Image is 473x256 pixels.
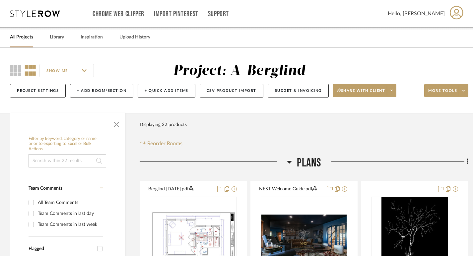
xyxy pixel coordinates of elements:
[147,140,182,148] span: Reorder Rooms
[110,116,123,130] button: Close
[38,208,101,219] div: Team Comments in last day
[50,33,64,42] a: Library
[333,84,397,97] button: Share with client
[173,64,305,78] div: Project: A-Berglind
[29,246,94,252] div: Flagged
[93,11,144,17] a: Chrome Web Clipper
[154,11,198,17] a: Import Pinterest
[148,185,213,193] button: Berglind [DATE].pdf
[428,88,457,98] span: More tools
[119,33,150,42] a: Upload History
[268,84,329,97] button: Budget & Invoicing
[10,84,66,97] button: Project Settings
[81,33,103,42] a: Inspiration
[38,197,101,208] div: All Team Comments
[138,84,195,97] button: + Quick Add Items
[208,11,229,17] a: Support
[259,185,324,193] button: NEST Welcome Guide.pdf
[29,154,106,167] input: Search within 22 results
[140,118,187,131] div: Displaying 22 products
[29,136,106,152] h6: Filter by keyword, category or name prior to exporting to Excel or Bulk Actions
[200,84,263,97] button: CSV Product Import
[424,84,468,97] button: More tools
[140,140,182,148] button: Reorder Rooms
[38,219,101,230] div: Team Comments in last week
[70,84,133,97] button: + Add Room/Section
[388,10,445,18] span: Hello, [PERSON_NAME]
[297,156,321,170] span: Plans
[10,33,33,42] a: All Projects
[337,88,385,98] span: Share with client
[29,186,62,191] span: Team Comments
